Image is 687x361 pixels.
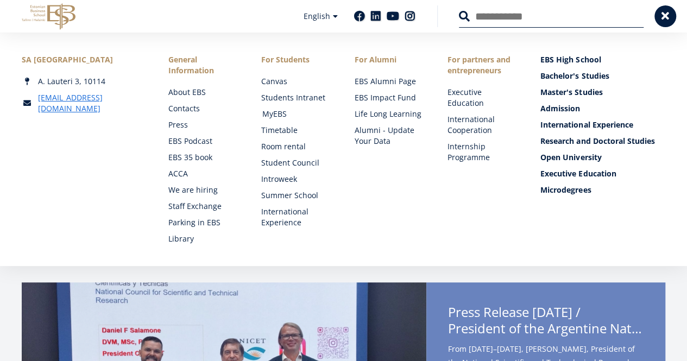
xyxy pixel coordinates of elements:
div: SA [GEOGRAPHIC_DATA] [22,54,147,65]
a: Introweek [261,174,332,185]
a: Press [168,119,239,130]
a: Executive Education [540,168,665,179]
a: Microdegrees [540,185,665,195]
a: Room rental [261,141,332,152]
a: International Experience [540,119,665,130]
a: International Cooperation [448,114,519,136]
a: [EMAIL_ADDRESS][DOMAIN_NAME] [38,92,147,114]
a: About EBS [168,87,239,98]
a: Timetable [261,125,332,136]
a: For Students [261,54,332,65]
a: EBS 35 book [168,152,239,163]
span: Press Release [DATE] / [448,304,644,340]
a: International Experience [261,206,332,228]
span: For Alumni [355,54,426,65]
a: Alumni - Update Your Data [355,125,426,147]
a: Instagram [405,11,415,22]
a: Admission [540,103,665,114]
a: Linkedin [370,11,381,22]
a: EBS Podcast [168,136,239,147]
a: Master's Studies [540,87,665,98]
a: Bachelor's Studies [540,71,665,81]
a: Life Long Learning [355,109,426,119]
a: Research and Doctoral Studies [540,136,665,147]
a: Summer School [261,190,332,201]
a: MyEBS [262,109,333,119]
div: A. Lauteri 3, 10114 [22,76,147,87]
a: Contacts [168,103,239,114]
span: For partners and entrepreneurs [448,54,519,76]
a: ACCA [168,168,239,179]
a: Staff Exchange [168,201,239,212]
a: We are hiring [168,185,239,195]
span: General Information [168,54,239,76]
a: Youtube [387,11,399,22]
a: Students Intranet [261,92,332,103]
a: EBS High School [540,54,665,65]
a: Student Council [261,157,332,168]
a: Internship Programme [448,141,519,163]
a: EBS Impact Fund [355,92,426,103]
span: President of the Argentine National Scientific Agency [PERSON_NAME] Visits [GEOGRAPHIC_DATA] [448,320,644,337]
a: Parking in EBS [168,217,239,228]
a: EBS Alumni Page [355,76,426,87]
a: Library [168,233,239,244]
a: Facebook [354,11,365,22]
a: Executive Education [448,87,519,109]
a: Open University [540,152,665,163]
a: Canvas [261,76,332,87]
